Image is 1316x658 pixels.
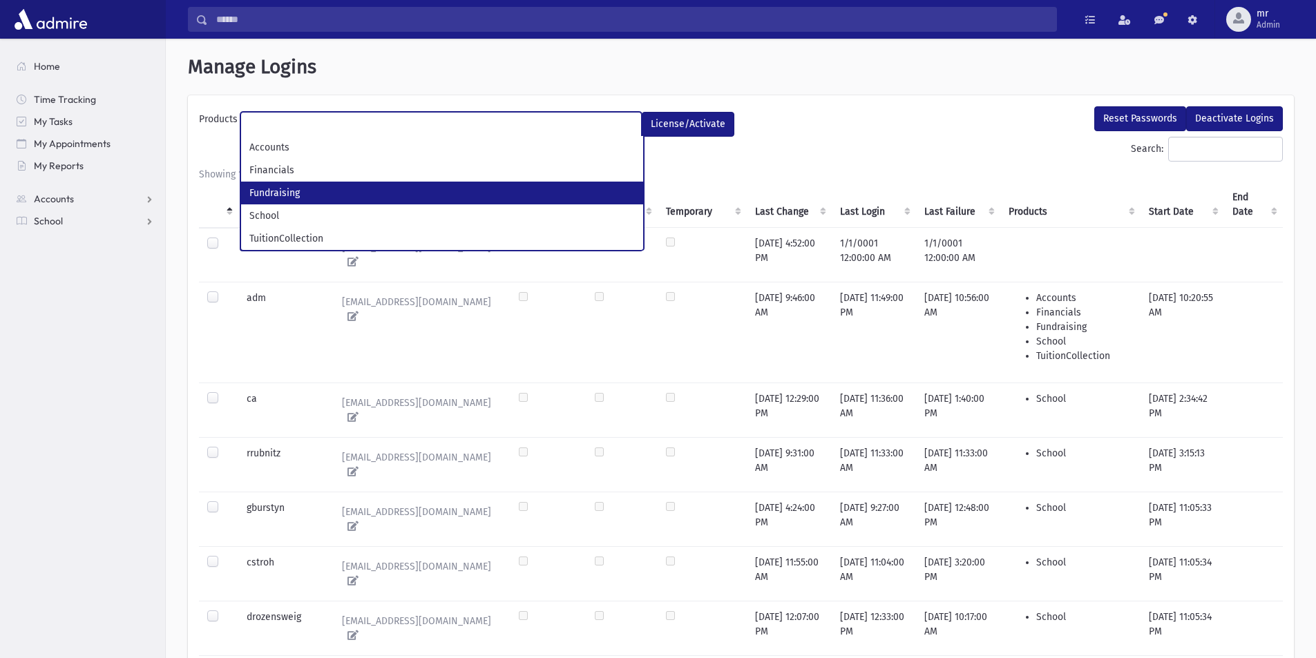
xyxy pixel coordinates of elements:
span: My Reports [34,159,84,172]
span: Accounts [34,193,74,205]
h1: Manage Logins [188,55,1294,79]
label: Products [199,112,240,131]
a: School [6,210,165,232]
a: [EMAIL_ADDRESS][DOMAIN_NAME] [331,446,503,483]
li: School [1036,555,1132,570]
th: Last Change : activate to sort column ascending [747,182,832,228]
li: Accounts [241,136,643,159]
button: Reset Passwords [1094,106,1186,131]
li: School [1036,334,1132,349]
td: [DATE] 11:33:00 AM [916,437,1000,492]
a: [EMAIL_ADDRESS][DOMAIN_NAME] [331,291,503,328]
th: Temporary : activate to sort column ascending [658,182,747,228]
a: Time Tracking [6,88,165,110]
li: Fundraising [1036,320,1132,334]
li: School [1036,446,1132,461]
td: [DATE] 11:33:00 AM [832,437,916,492]
li: Financials [1036,305,1132,320]
input: Search [208,7,1056,32]
th: End Date : activate to sort column ascending [1224,182,1283,228]
td: cstroh [238,546,323,601]
td: [DATE] 3:15:13 PM [1141,437,1224,492]
td: [DATE] 10:17:00 AM [916,601,1000,655]
td: [DATE] 12:33:00 PM [832,601,916,655]
li: School [1036,501,1132,515]
div: Showing 1 to 25 of 93 entries [199,167,1283,182]
span: mr [1257,8,1280,19]
th: : activate to sort column descending [199,182,238,228]
img: AdmirePro [11,6,90,33]
td: [DATE] 9:27:00 AM [832,492,916,546]
td: drozensweig [238,601,323,655]
td: ca [238,383,323,437]
td: [DATE] 1:40:00 PM [916,383,1000,437]
td: user [238,227,323,282]
th: Last Login : activate to sort column ascending [832,182,916,228]
a: Accounts [6,188,165,210]
span: Time Tracking [34,93,96,106]
td: [DATE] 11:55:00 AM [747,546,832,601]
a: Home [6,55,165,77]
td: 1/1/0001 12:00:00 AM [832,227,916,282]
a: [EMAIL_ADDRESS][DOMAIN_NAME] [331,555,503,592]
a: My Reports [6,155,165,177]
span: My Tasks [34,115,73,128]
td: [DATE] 4:24:00 PM [747,492,832,546]
a: My Tasks [6,110,165,133]
td: gburstyn [238,492,323,546]
label: Search: [1131,137,1283,162]
td: [DATE] 11:05:34 PM [1141,601,1224,655]
a: [EMAIL_ADDRESS][DOMAIN_NAME] [331,610,503,647]
a: My Appointments [6,133,165,155]
span: Admin [1257,19,1280,30]
span: My Appointments [34,137,111,150]
td: [DATE] 12:07:00 PM [747,601,832,655]
td: [DATE] 12:29:00 PM [747,383,832,437]
th: Start Date : activate to sort column ascending [1141,182,1224,228]
li: TuitionCollection [1036,349,1132,363]
td: [DATE] 12:48:00 PM [916,492,1000,546]
span: Home [34,60,60,72]
th: Products : activate to sort column ascending [1000,182,1140,228]
td: [DATE] 3:20:00 PM [916,546,1000,601]
li: Fundraising [241,182,643,204]
button: Deactivate Logins [1186,106,1283,131]
td: [DATE] 10:56:00 AM [916,282,1000,383]
th: Code : activate to sort column ascending [238,182,323,228]
td: [DATE] 11:04:00 AM [832,546,916,601]
td: [DATE] 10:20:55 AM [1141,282,1224,383]
li: School [241,204,643,227]
a: [EMAIL_ADDRESS][DOMAIN_NAME] [331,501,503,538]
td: [DATE] 11:05:34 PM [1141,546,1224,601]
td: adm [238,282,323,383]
li: TuitionCollection [241,227,643,250]
td: rrubnitz [238,437,323,492]
a: [EMAIL_ADDRESS][DOMAIN_NAME] [331,391,503,429]
td: [DATE] 2:34:42 PM [1141,383,1224,437]
li: Accounts [1036,291,1132,305]
input: Search: [1168,137,1283,162]
li: School [1036,391,1132,406]
td: [DATE] 11:49:00 PM [832,282,916,383]
td: [DATE] 11:36:00 AM [832,383,916,437]
button: License/Activate [642,112,734,137]
li: Financials [241,159,643,182]
span: School [34,215,63,227]
td: [DATE] 4:52:00 PM [747,227,832,282]
td: [DATE] 9:31:00 AM [747,437,832,492]
td: [DATE] 9:46:00 AM [747,282,832,383]
td: 1/1/0001 12:00:00 AM [916,227,1000,282]
li: School [1036,610,1132,624]
a: [EMAIL_ADDRESS][DOMAIN_NAME] [331,236,503,273]
td: [DATE] 11:05:33 PM [1141,492,1224,546]
th: Last Failure : activate to sort column ascending [916,182,1000,228]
